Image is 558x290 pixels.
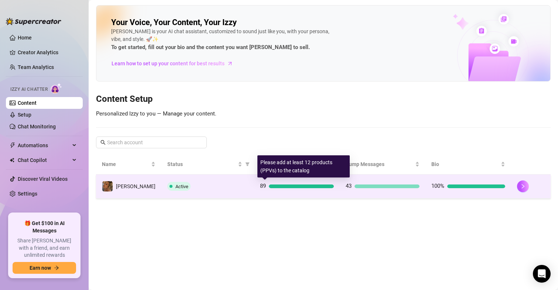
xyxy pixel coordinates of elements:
img: Melanie [102,181,113,191]
span: Active [175,184,188,189]
span: Status [167,160,236,168]
span: search [100,140,106,145]
th: Status [161,154,254,175]
div: Open Intercom Messenger [533,265,551,283]
a: Setup [18,112,31,118]
span: 🎁 Get $100 in AI Messages [13,220,76,234]
span: Bump Messages [346,160,414,168]
span: Personalized Izzy to you — Manage your content. [96,110,216,117]
button: Earn nowarrow-right [13,262,76,274]
img: Chat Copilot [10,158,14,163]
a: Settings [18,191,37,197]
a: Chat Monitoring [18,124,56,130]
img: ai-chatter-content-library-cLFOSyPT.png [436,6,550,81]
img: logo-BBDzfeDw.svg [6,18,61,25]
h2: Your Voice, Your Content, Your Izzy [111,17,237,28]
a: Home [18,35,32,41]
a: Creator Analytics [18,46,77,58]
span: thunderbolt [10,142,16,148]
span: 100% [431,183,444,189]
th: Name [96,154,161,175]
div: Please add at least 12 products (PPVs) to the catalog [257,155,350,177]
a: Content [18,100,37,106]
a: Learn how to set up your content for best results [111,58,239,69]
h3: Content Setup [96,93,551,105]
th: Products [254,154,340,175]
a: Team Analytics [18,64,54,70]
span: Chat Copilot [18,154,70,166]
span: Name [102,160,150,168]
span: Learn how to set up your content for best results [112,59,225,68]
input: Search account [107,138,196,146]
span: right [520,184,526,189]
span: Izzy AI Chatter [10,86,48,93]
span: arrow-right [54,265,59,270]
span: filter [245,162,250,166]
button: right [517,180,529,192]
span: 89 [260,183,266,189]
strong: To get started, fill out your bio and the content you want [PERSON_NAME] to sell. [111,44,310,51]
span: Earn now [30,265,51,271]
img: AI Chatter [51,83,62,94]
span: Share [PERSON_NAME] with a friend, and earn unlimited rewards [13,237,76,259]
span: 43 [346,183,352,189]
th: Bump Messages [340,154,425,175]
th: Bio [425,154,511,175]
div: [PERSON_NAME] is your AI chat assistant, customized to sound just like you, with your persona, vi... [111,28,333,52]
span: filter [244,159,251,170]
span: Automations [18,139,70,151]
span: arrow-right [226,60,234,67]
span: Bio [431,160,499,168]
span: [PERSON_NAME] [116,183,155,189]
a: Discover Viral Videos [18,176,68,182]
